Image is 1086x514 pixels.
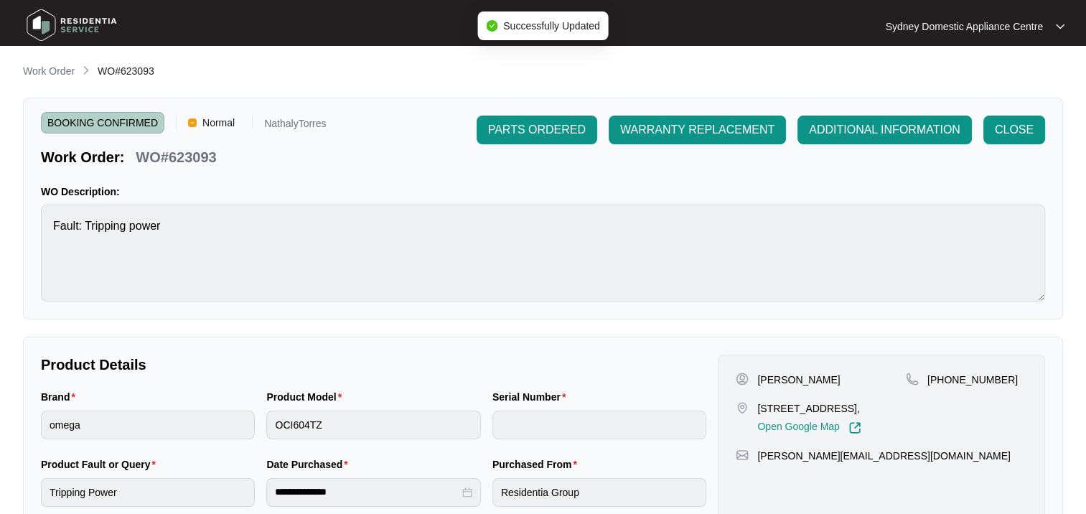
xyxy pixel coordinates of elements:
[264,118,326,134] p: NathalyTorres
[23,64,75,78] p: Work Order
[98,65,154,77] span: WO#623093
[492,390,571,404] label: Serial Number
[41,478,255,507] input: Product Fault or Query
[41,205,1045,302] textarea: Fault: Tripping power
[266,390,347,404] label: Product Model
[736,401,749,414] img: map-pin
[41,355,706,375] p: Product Details
[906,373,919,385] img: map-pin
[492,457,583,472] label: Purchased From
[266,411,480,439] input: Product Model
[609,116,786,144] button: WARRANTY REPLACEMENT
[41,390,81,404] label: Brand
[757,401,861,416] p: [STREET_ADDRESS],
[188,118,197,127] img: Vercel Logo
[886,19,1043,34] p: Sydney Domestic Appliance Centre
[492,411,706,439] input: Serial Number
[757,373,840,387] p: [PERSON_NAME]
[275,485,459,500] input: Date Purchased
[620,121,774,139] span: WARRANTY REPLACEMENT
[477,116,597,144] button: PARTS ORDERED
[197,112,240,134] span: Normal
[80,65,92,76] img: chevron-right
[983,116,1045,144] button: CLOSE
[503,20,600,32] span: Successfully Updated
[41,184,1045,199] p: WO Description:
[41,112,164,134] span: BOOKING CONFIRMED
[736,449,749,462] img: map-pin
[1056,23,1064,30] img: dropdown arrow
[486,20,497,32] span: check-circle
[757,421,861,434] a: Open Google Map
[41,457,162,472] label: Product Fault or Query
[927,373,1018,387] p: [PHONE_NUMBER]
[995,121,1034,139] span: CLOSE
[266,457,353,472] label: Date Purchased
[809,121,960,139] span: ADDITIONAL INFORMATION
[797,116,972,144] button: ADDITIONAL INFORMATION
[22,4,122,47] img: residentia service logo
[757,449,1010,463] p: [PERSON_NAME][EMAIL_ADDRESS][DOMAIN_NAME]
[736,373,749,385] img: user-pin
[488,121,586,139] span: PARTS ORDERED
[20,64,78,80] a: Work Order
[41,411,255,439] input: Brand
[41,147,124,167] p: Work Order:
[492,478,706,507] input: Purchased From
[848,421,861,434] img: Link-External
[136,147,216,167] p: WO#623093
